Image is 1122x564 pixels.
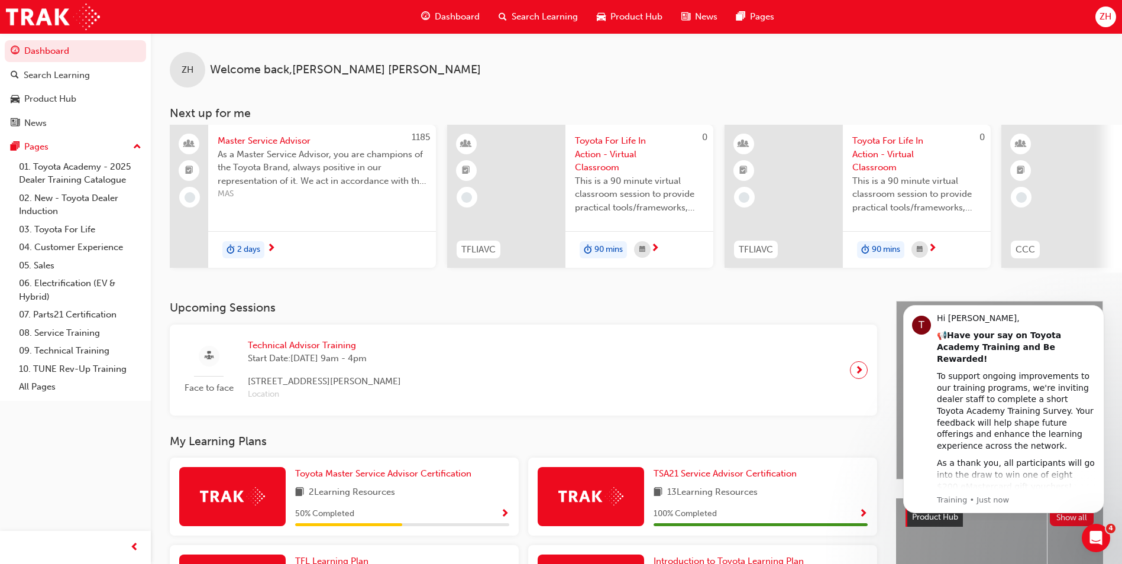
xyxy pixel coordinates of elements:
[654,485,662,500] span: book-icon
[597,9,606,24] span: car-icon
[739,243,773,257] span: TFLIAVC
[500,509,509,520] span: Show Progress
[295,467,476,481] a: Toyota Master Service Advisor Certification
[185,163,193,179] span: booktick-icon
[872,243,900,257] span: 90 mins
[979,132,985,142] span: 0
[859,507,868,521] button: Show Progress
[14,189,146,221] a: 02. New - Toyota Dealer Induction
[512,10,578,24] span: Search Learning
[859,509,868,520] span: Show Progress
[14,274,146,306] a: 06. Electrification (EV & Hybrid)
[1016,192,1027,203] span: learningRecordVerb_NONE-icon
[11,46,20,57] span: guage-icon
[218,134,426,148] span: Master Service Advisor
[1017,137,1025,152] span: learningResourceType_INSTRUCTOR_LED-icon
[654,467,801,481] a: TSA21 Service Advisor Certification
[14,238,146,257] a: 04. Customer Experience
[218,187,426,201] span: MAS
[237,243,260,257] span: 2 days
[5,38,146,136] button: DashboardSearch LearningProduct HubNews
[185,137,193,152] span: people-icon
[11,70,19,81] span: search-icon
[739,192,749,203] span: learningRecordVerb_NONE-icon
[205,349,214,364] span: sessionType_FACE_TO_FACE-icon
[1017,163,1025,179] span: booktick-icon
[14,342,146,360] a: 09. Technical Training
[855,362,864,378] span: next-icon
[14,257,146,275] a: 05. Sales
[852,134,981,174] span: Toyota For Life In Action - Virtual Classroom
[739,137,748,152] span: learningResourceType_INSTRUCTOR_LED-icon
[739,163,748,179] span: booktick-icon
[1106,524,1115,533] span: 4
[6,4,100,30] img: Trak
[5,136,146,158] button: Pages
[654,507,717,521] span: 100 % Completed
[248,339,401,352] span: Technical Advisor Training
[461,192,472,203] span: learningRecordVerb_NONE-icon
[558,487,623,505] img: Trak
[248,388,401,401] span: Location
[500,507,509,521] button: Show Progress
[14,306,146,324] a: 07. Parts21 Certification
[14,360,146,378] a: 10. TUNE Rev-Up Training
[227,242,235,258] span: duration-icon
[725,125,991,268] a: 0TFLIAVCToyota For Life In Action - Virtual ClassroomThis is a 90 minute virtual classroom sessio...
[14,378,146,396] a: All Pages
[248,352,401,365] span: Start Date: [DATE] 9am - 4pm
[14,158,146,189] a: 01. Toyota Academy - 2025 Dealer Training Catalogue
[667,485,758,500] span: 13 Learning Resources
[11,118,20,129] span: news-icon
[639,242,645,257] span: calendar-icon
[861,242,869,258] span: duration-icon
[736,9,745,24] span: pages-icon
[5,112,146,134] a: News
[575,174,704,215] span: This is a 90 minute virtual classroom session to provide practical tools/frameworks, behaviours a...
[200,487,265,505] img: Trak
[421,9,430,24] span: guage-icon
[182,63,193,77] span: ZH
[412,132,430,142] span: 1185
[610,10,662,24] span: Product Hub
[1082,524,1110,552] iframe: Intercom live chat
[130,540,139,555] span: prev-icon
[462,137,470,152] span: learningResourceType_INSTRUCTOR_LED-icon
[651,244,659,254] span: next-icon
[852,174,981,215] span: This is a 90 minute virtual classroom session to provide practical tools/frameworks, behaviours a...
[24,140,48,154] div: Pages
[170,301,877,315] h3: Upcoming Sessions
[587,5,672,29] a: car-iconProduct Hub
[170,125,436,268] a: 1185Master Service AdvisorAs a Master Service Advisor, you are champions of the Toyota Brand, alw...
[435,10,480,24] span: Dashboard
[14,324,146,342] a: 08. Service Training
[24,69,90,82] div: Search Learning
[1095,7,1116,27] button: ZH
[14,221,146,239] a: 03. Toyota For Life
[695,10,717,24] span: News
[1100,10,1111,24] span: ZH
[750,10,774,24] span: Pages
[11,94,20,105] span: car-icon
[5,40,146,62] a: Dashboard
[170,435,877,448] h3: My Learning Plans
[151,106,1122,120] h3: Next up for me
[5,88,146,110] a: Product Hub
[185,192,195,203] span: learningRecordVerb_NONE-icon
[267,244,276,254] span: next-icon
[584,242,592,258] span: duration-icon
[702,132,707,142] span: 0
[1016,243,1035,257] span: CCC
[681,9,690,24] span: news-icon
[295,485,304,500] span: book-icon
[672,5,727,29] a: news-iconNews
[447,125,713,268] a: 0TFLIAVCToyota For Life In Action - Virtual ClassroomThis is a 90 minute virtual classroom sessio...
